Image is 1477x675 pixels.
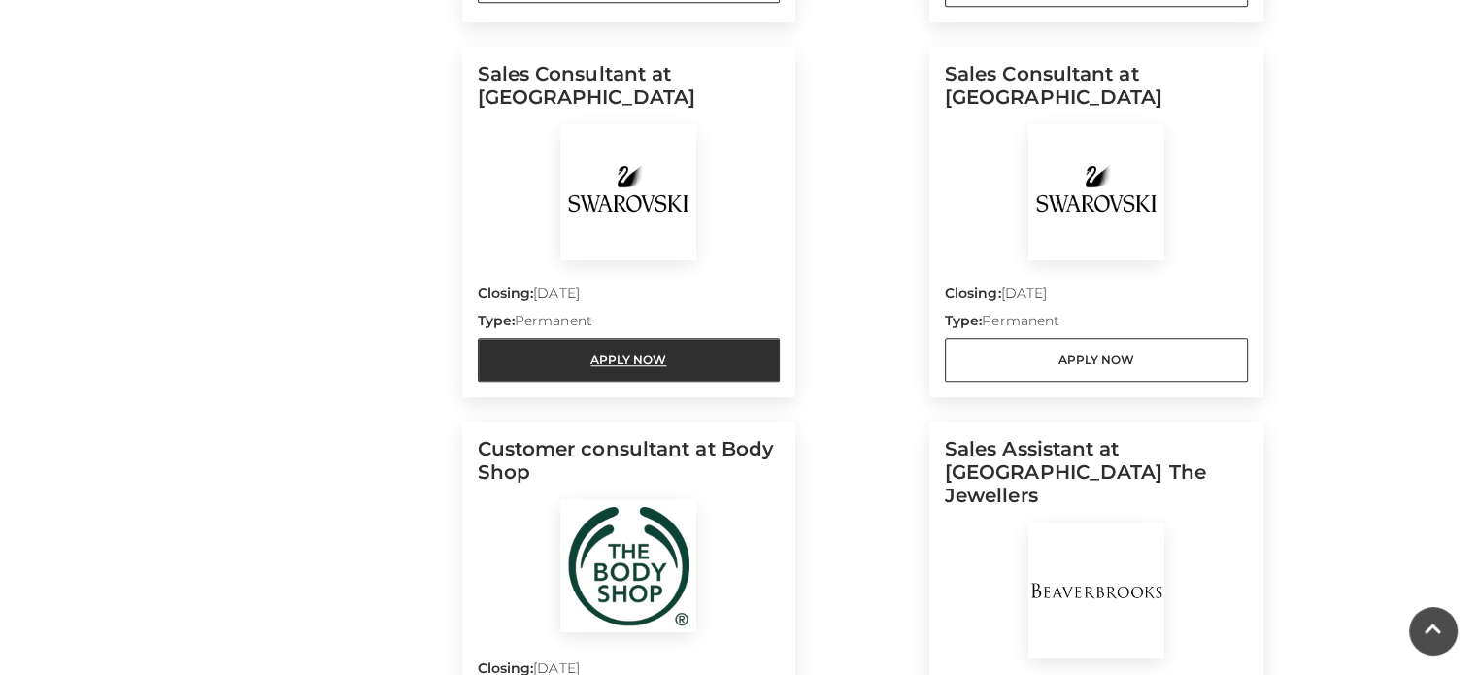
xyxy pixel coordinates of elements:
strong: Type: [945,312,982,329]
p: Permanent [945,311,1248,338]
a: Apply Now [478,338,781,382]
p: [DATE] [945,284,1248,311]
img: BeaverBrooks The Jewellers [1028,523,1164,658]
img: Body Shop [560,499,696,632]
h5: Sales Consultant at [GEOGRAPHIC_DATA] [478,62,781,124]
a: Apply Now [945,338,1248,382]
img: Swarovski [1028,124,1164,260]
h5: Customer consultant at Body Shop [478,437,781,499]
strong: Type: [478,312,515,329]
img: Swarovski [560,124,696,260]
p: [DATE] [478,284,781,311]
strong: Closing: [478,285,534,302]
p: Permanent [478,311,781,338]
strong: Closing: [945,285,1001,302]
h5: Sales Consultant at [GEOGRAPHIC_DATA] [945,62,1248,124]
h5: Sales Assistant at [GEOGRAPHIC_DATA] The Jewellers [945,437,1248,523]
